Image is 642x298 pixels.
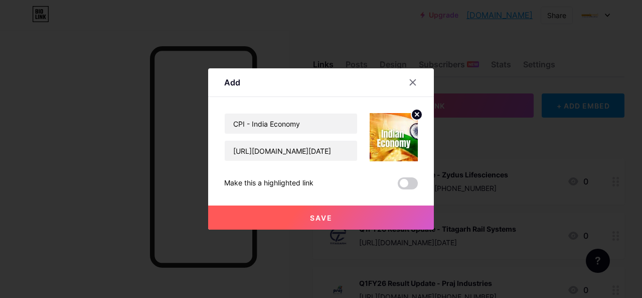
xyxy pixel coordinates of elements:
[225,114,357,134] input: Title
[370,113,418,161] img: link_thumbnail
[224,76,240,88] div: Add
[225,141,357,161] input: URL
[208,206,434,230] button: Save
[310,214,333,222] span: Save
[224,177,313,189] div: Make this a highlighted link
